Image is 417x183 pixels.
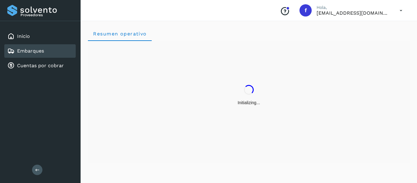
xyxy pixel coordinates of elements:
p: Hola, [317,5,390,10]
a: Cuentas por cobrar [17,63,64,68]
a: Embarques [17,48,44,54]
div: Embarques [4,44,76,58]
span: Resumen operativo [93,31,147,37]
div: Cuentas por cobrar [4,59,76,72]
p: Proveedores [20,13,73,17]
div: Inicio [4,30,76,43]
p: finanzastransportesperez@gmail.com [317,10,390,16]
a: Inicio [17,33,30,39]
